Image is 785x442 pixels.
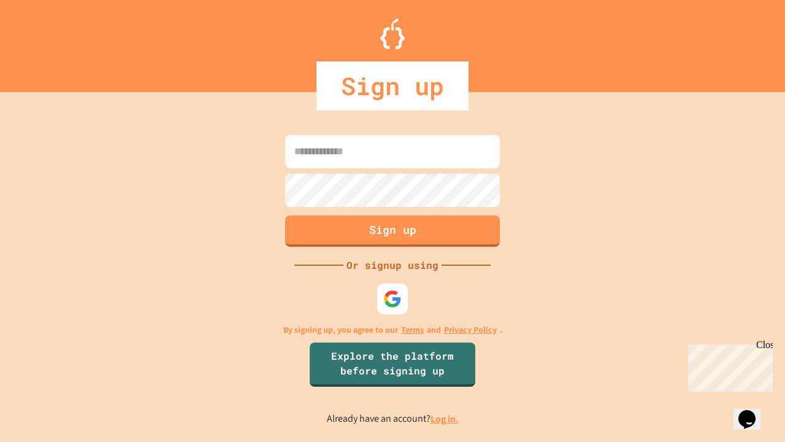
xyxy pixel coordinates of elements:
[401,324,424,336] a: Terms
[5,5,85,78] div: Chat with us now!Close
[683,339,773,392] iframe: chat widget
[283,324,502,336] p: By signing up, you agree to our and .
[431,413,459,425] a: Log in.
[444,324,497,336] a: Privacy Policy
[327,411,459,427] p: Already have an account?
[343,258,442,273] div: Or signup using
[285,215,500,247] button: Sign up
[383,290,402,308] img: google-icon.svg
[310,343,475,387] a: Explore the platform before signing up
[380,18,405,49] img: Logo.svg
[316,61,469,110] div: Sign up
[733,393,773,430] iframe: chat widget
